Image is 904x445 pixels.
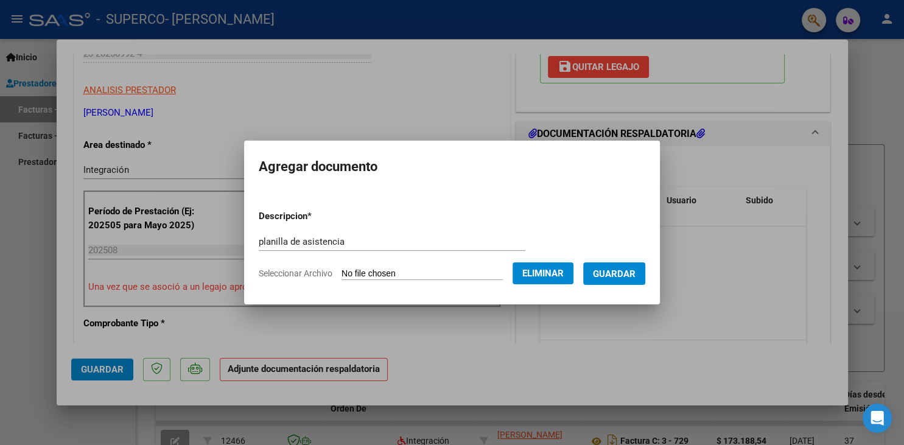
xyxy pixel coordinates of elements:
[522,268,564,279] span: Eliminar
[513,262,573,284] button: Eliminar
[259,209,375,223] p: Descripcion
[259,268,332,278] span: Seleccionar Archivo
[259,155,645,178] h2: Agregar documento
[863,404,892,433] div: Open Intercom Messenger
[583,262,645,285] button: Guardar
[593,268,636,279] span: Guardar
